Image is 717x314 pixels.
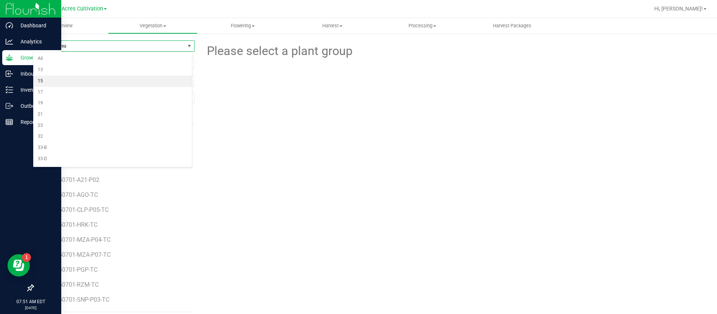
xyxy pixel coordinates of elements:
[33,41,185,51] span: Filter by Area
[46,206,109,213] span: GA-250701-CLP-P05-TC
[108,18,198,34] a: Vegetation
[13,101,58,110] p: Outbound
[6,118,13,126] inline-svg: Reports
[46,191,98,198] span: GA-250701-AGO-TC
[46,281,99,288] span: GA-250701-RZM-TC
[13,69,58,78] p: Inbound
[33,98,192,109] li: 19
[46,176,99,183] span: GA-250701-A21-P02
[13,85,58,94] p: Inventory
[288,22,377,29] span: Harvest
[33,64,192,76] li: 13
[198,22,287,29] span: Flowering
[46,221,97,228] span: GA-250701-HRK-TC
[6,102,13,110] inline-svg: Outbound
[3,298,58,305] p: 07:51 AM EDT
[43,22,83,29] span: Overview
[33,131,192,142] li: 32
[46,266,97,273] span: GA-250701-PGP-TC
[378,18,468,34] a: Processing
[654,6,703,12] span: Hi, [PERSON_NAME]!
[6,70,13,77] inline-svg: Inbound
[33,76,192,87] li: 15
[13,21,58,30] p: Dashboard
[6,54,13,61] inline-svg: Grow
[33,53,192,64] li: All
[46,6,103,12] span: Green Acres Cultivation
[22,253,31,262] iframe: Resource center unread badge
[206,42,353,60] span: Please select a plant group
[483,22,541,29] span: Harvest Packages
[108,22,198,29] span: Vegetation
[13,37,58,46] p: Analytics
[7,254,30,277] iframe: Resource center
[378,22,467,29] span: Processing
[33,142,192,153] li: 33-B
[46,296,109,303] span: GA-250701-SNP-P03-TC
[185,41,194,51] span: select
[33,165,192,176] li: 33-F
[33,153,192,165] li: 33-D
[3,305,58,311] p: [DATE]
[46,236,111,243] span: GA-250701-MZA-P04-TC
[288,18,378,34] a: Harvest
[33,109,192,120] li: 21
[33,120,192,131] li: 23
[467,18,557,34] a: Harvest Packages
[198,18,288,34] a: Flowering
[18,18,108,34] a: Overview
[13,53,58,62] p: Grow
[6,38,13,45] inline-svg: Analytics
[6,22,13,29] inline-svg: Dashboard
[13,118,58,126] p: Reports
[33,87,192,98] li: 17
[46,251,111,258] span: GA-250701-MZA-P07-TC
[6,86,13,94] inline-svg: Inventory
